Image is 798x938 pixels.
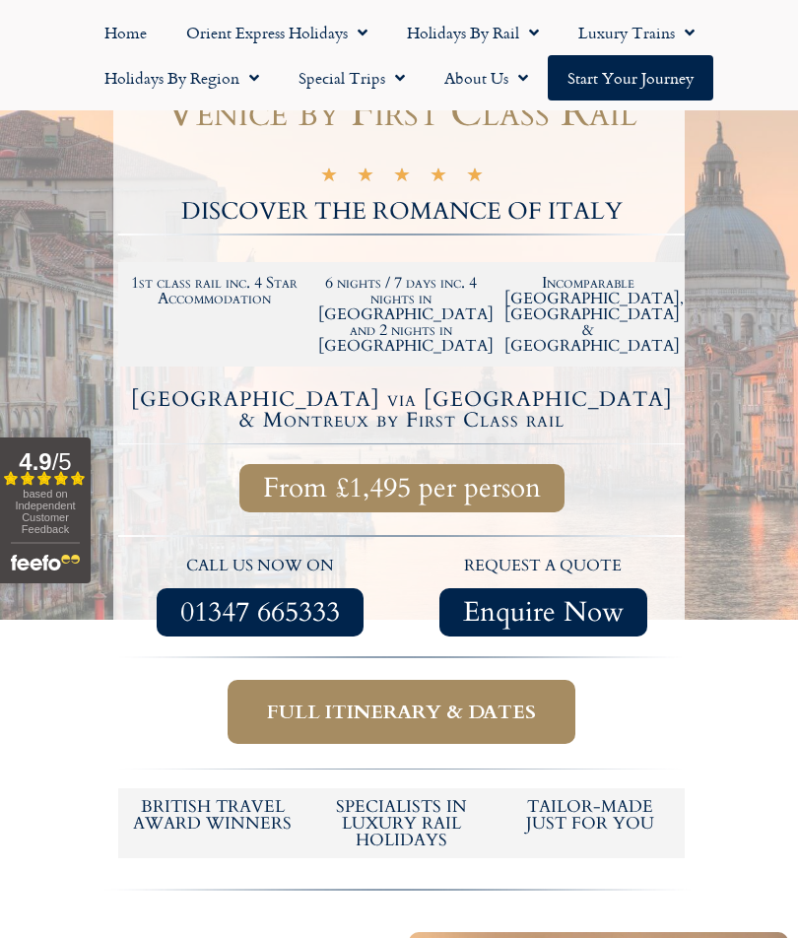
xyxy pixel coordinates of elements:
[128,798,298,832] h5: British Travel Award winners
[279,55,425,100] a: Special Trips
[430,168,447,187] i: ★
[85,55,279,100] a: Holidays by Region
[118,200,685,224] h2: DISCOVER THE ROMANCE OF ITALY
[180,600,340,625] span: 01347 665333
[357,168,374,187] i: ★
[548,55,713,100] a: Start your Journey
[85,10,166,55] a: Home
[157,588,364,636] a: 01347 665333
[267,700,536,724] span: Full itinerary & dates
[439,588,647,636] a: Enquire Now
[318,275,486,354] h2: 6 nights / 7 days inc. 4 nights in [GEOGRAPHIC_DATA] and 2 nights in [GEOGRAPHIC_DATA]
[118,92,685,133] h1: Venice by First Class Rail
[412,554,676,579] p: request a quote
[425,55,548,100] a: About Us
[263,476,541,501] span: From £1,495 per person
[466,168,484,187] i: ★
[317,798,487,848] h6: Specialists in luxury rail holidays
[131,275,299,306] h2: 1st class rail inc. 4 Star Accommodation
[463,600,624,625] span: Enquire Now
[228,680,575,744] a: Full itinerary & dates
[387,10,559,55] a: Holidays by Rail
[504,275,672,354] h2: Incomparable [GEOGRAPHIC_DATA], [GEOGRAPHIC_DATA] & [GEOGRAPHIC_DATA]
[320,168,338,187] i: ★
[166,10,387,55] a: Orient Express Holidays
[10,10,788,100] nav: Menu
[239,464,565,512] a: From £1,495 per person
[505,798,675,832] h5: tailor-made just for you
[559,10,714,55] a: Luxury Trains
[128,554,392,579] p: call us now on
[121,389,682,431] h4: [GEOGRAPHIC_DATA] via [GEOGRAPHIC_DATA] & Montreux by First Class rail
[393,168,411,187] i: ★
[320,166,484,187] div: 5/5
